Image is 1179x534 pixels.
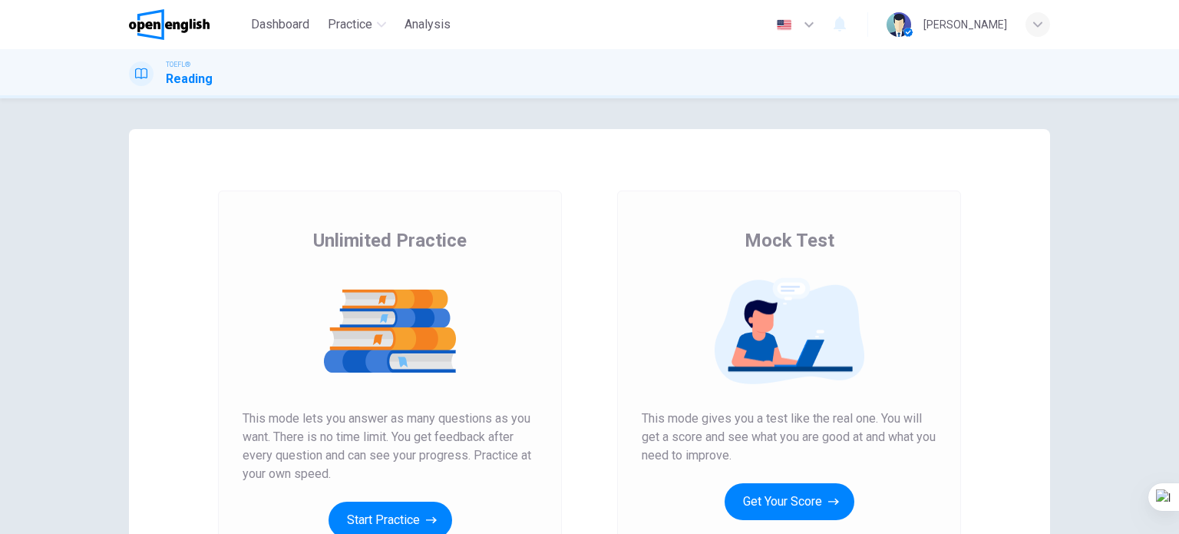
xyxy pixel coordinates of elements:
span: This mode gives you a test like the real one. You will get a score and see what you are good at a... [642,410,936,465]
div: [PERSON_NAME] [923,15,1007,34]
span: Analysis [405,15,451,34]
button: Get Your Score [725,483,854,520]
span: Dashboard [251,15,309,34]
button: Dashboard [245,11,315,38]
span: TOEFL® [166,59,190,70]
button: Analysis [398,11,457,38]
img: Profile picture [887,12,911,37]
a: OpenEnglish logo [129,9,245,40]
span: Practice [328,15,372,34]
span: Mock Test [745,228,834,253]
img: en [774,19,794,31]
span: This mode lets you answer as many questions as you want. There is no time limit. You get feedback... [243,410,537,483]
span: Unlimited Practice [313,228,467,253]
img: OpenEnglish logo [129,9,210,40]
button: Practice [322,11,392,38]
h1: Reading [166,70,213,88]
